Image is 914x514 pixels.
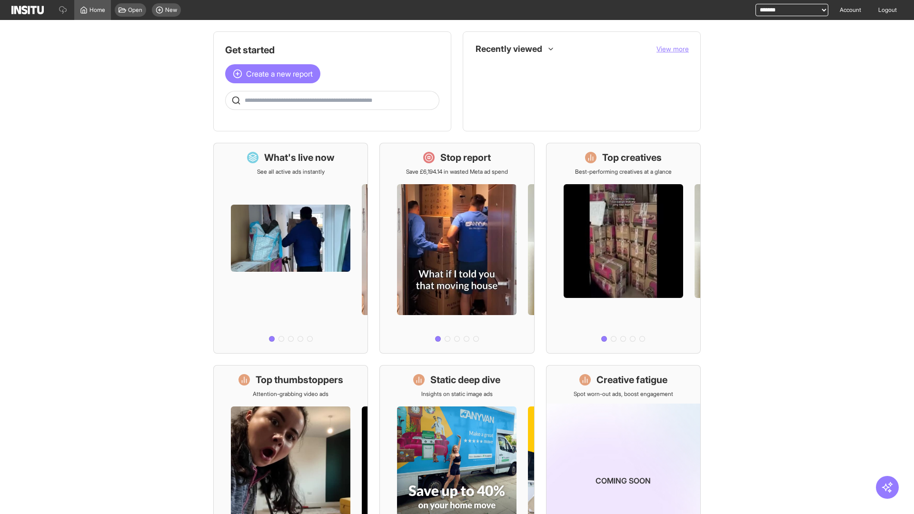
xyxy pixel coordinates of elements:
[496,64,536,72] span: What's live now
[213,143,368,354] a: What's live nowSee all active ads instantly
[11,6,44,14] img: Logo
[575,168,672,176] p: Best-performing creatives at a glance
[430,373,500,386] h1: Static deep dive
[257,168,325,176] p: See all active ads instantly
[264,151,335,164] h1: What's live now
[496,106,583,114] span: Top 10 Unique Creatives [Beta]
[656,45,689,53] span: View more
[406,168,508,176] p: Save £6,194.14 in wasted Meta ad spend
[246,68,313,79] span: Create a new report
[496,85,681,93] span: Creative Fatigue [Beta]
[440,151,491,164] h1: Stop report
[421,390,493,398] p: Insights on static image ads
[253,390,328,398] p: Attention-grabbing video ads
[496,85,556,93] span: Creative Fatigue [Beta]
[478,104,490,116] div: Insights
[89,6,105,14] span: Home
[379,143,534,354] a: Stop reportSave £6,194.14 in wasted Meta ad spend
[128,6,142,14] span: Open
[602,151,662,164] h1: Top creatives
[496,64,681,72] span: What's live now
[546,143,701,354] a: Top creativesBest-performing creatives at a glance
[225,64,320,83] button: Create a new report
[478,83,490,95] div: Insights
[225,43,439,57] h1: Get started
[256,373,343,386] h1: Top thumbstoppers
[478,62,490,74] div: Dashboard
[496,106,681,114] span: Top 10 Unique Creatives [Beta]
[165,6,177,14] span: New
[656,44,689,54] button: View more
